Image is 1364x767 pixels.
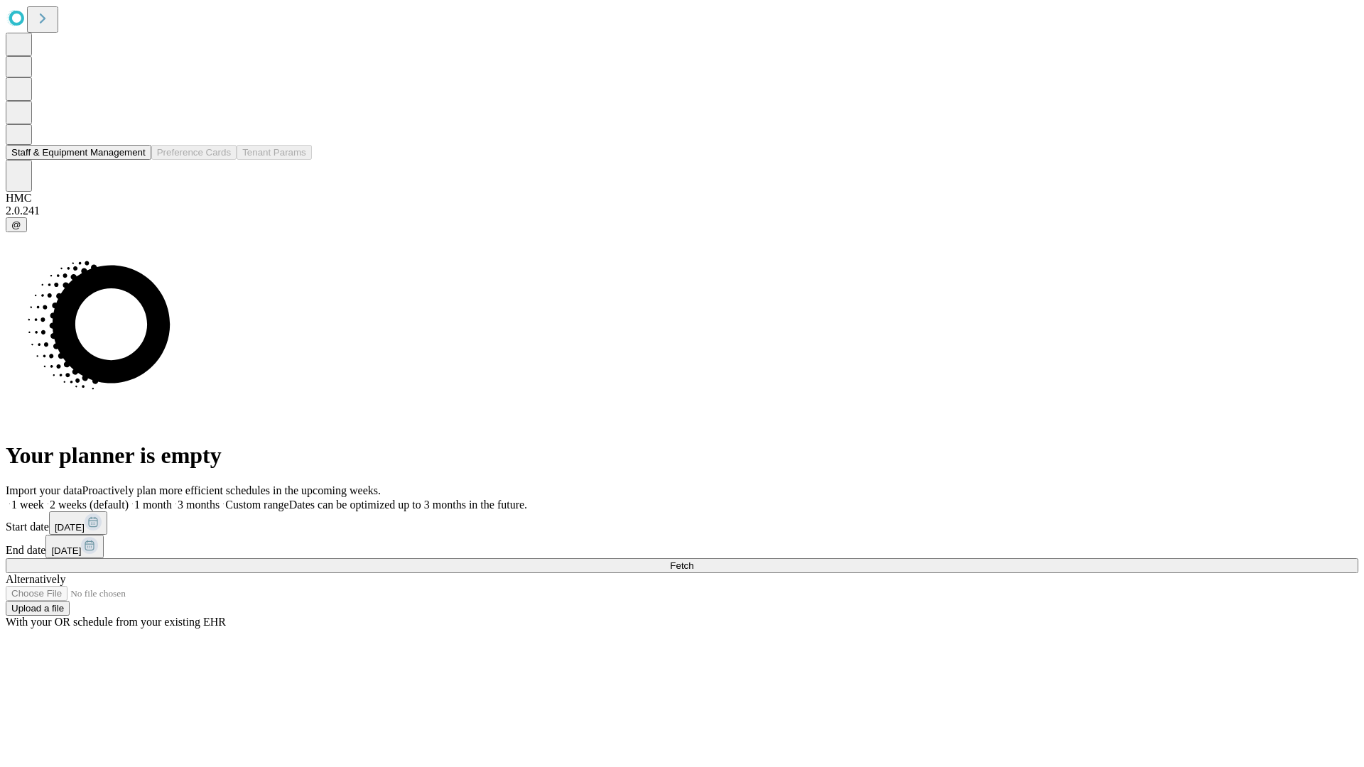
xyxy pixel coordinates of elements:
span: Dates can be optimized up to 3 months in the future. [289,499,527,511]
h1: Your planner is empty [6,442,1358,469]
span: Alternatively [6,573,65,585]
button: @ [6,217,27,232]
button: [DATE] [45,535,104,558]
span: 2 weeks (default) [50,499,129,511]
button: Upload a file [6,601,70,616]
button: Staff & Equipment Management [6,145,151,160]
span: [DATE] [51,545,81,556]
button: Tenant Params [237,145,312,160]
span: @ [11,219,21,230]
div: Start date [6,511,1358,535]
div: HMC [6,192,1358,205]
span: Custom range [225,499,288,511]
div: End date [6,535,1358,558]
span: Fetch [670,560,693,571]
button: [DATE] [49,511,107,535]
span: Proactively plan more efficient schedules in the upcoming weeks. [82,484,381,496]
button: Fetch [6,558,1358,573]
span: 3 months [178,499,220,511]
span: Import your data [6,484,82,496]
span: [DATE] [55,522,85,533]
div: 2.0.241 [6,205,1358,217]
span: 1 week [11,499,44,511]
span: With your OR schedule from your existing EHR [6,616,226,628]
button: Preference Cards [151,145,237,160]
span: 1 month [134,499,172,511]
